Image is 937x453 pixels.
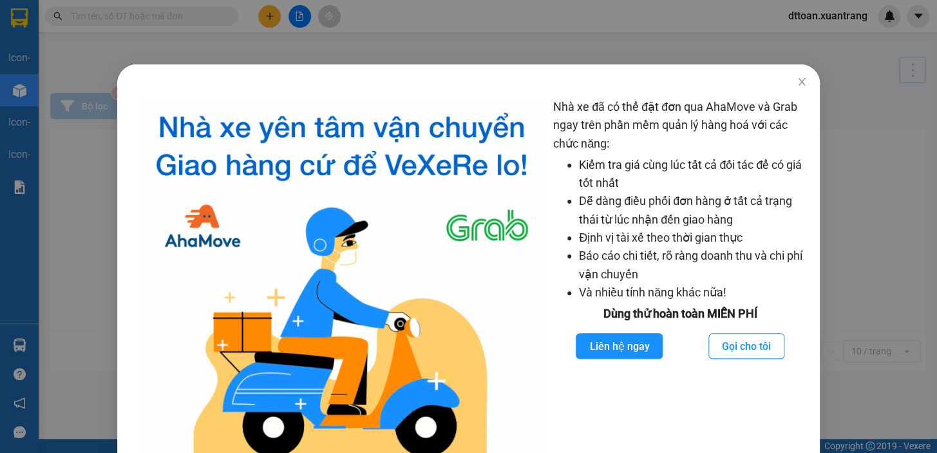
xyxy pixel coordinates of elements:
span: close [797,77,807,87]
li: Báo cáo chi tiết, rõ ràng doanh thu và chi phí vận chuyển [579,247,807,284]
li: Kiểm tra giá cùng lúc tất cả đối tác để có giá tốt nhất [579,156,807,193]
li: Và nhiều tính năng khác nữa! [579,284,807,302]
button: Liên hệ ngay [576,333,663,359]
div: Dùng thử hoàn toàn MIỄN PHÍ [553,305,807,323]
span: Gọi cho tôi [722,338,771,354]
span: Liên hệ ngay [589,338,649,354]
li: Định vị tài xế theo thời gian thực [579,229,807,247]
li: Dễ dàng điều phối đơn hàng ở tất cả trạng thái từ lúc nhận đến giao hàng [579,192,807,229]
button: Close [784,64,820,101]
button: Gọi cho tôi [708,333,784,359]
